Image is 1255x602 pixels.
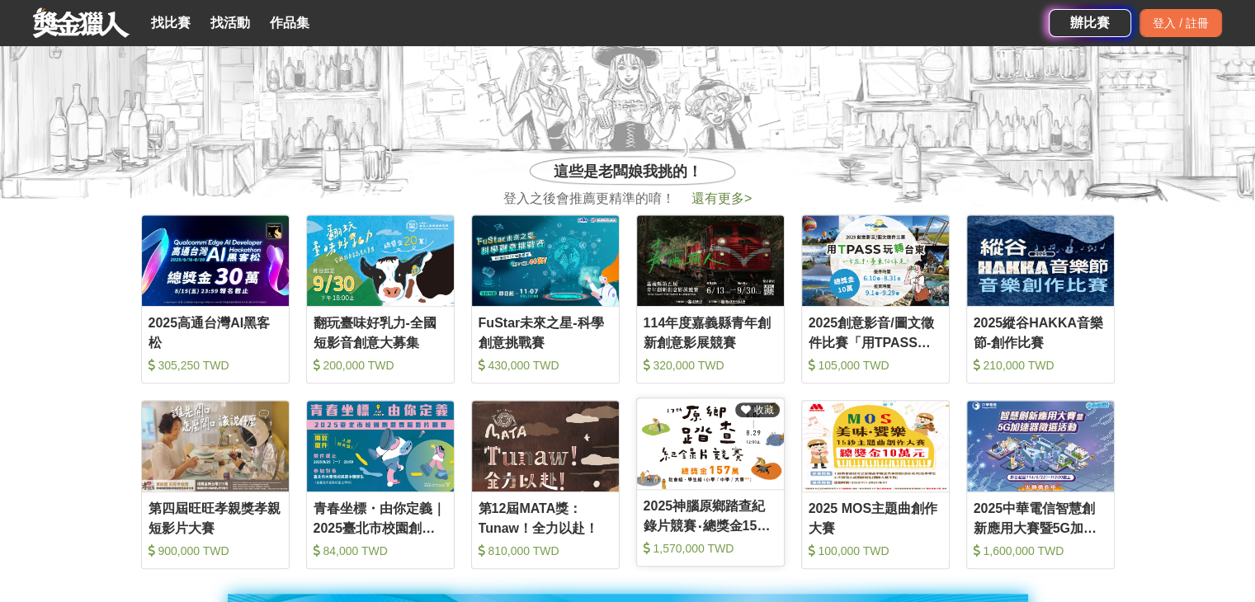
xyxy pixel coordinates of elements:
a: Cover Image2025高通台灣AI黑客松 305,250 TWD [141,214,290,383]
div: 第四屆旺旺孝親獎孝親短影片大賽 [149,499,282,536]
a: Cover Image2025創意影音/圖文徵件比賽「用TPASS玩轉台東」 105,000 TWD [801,214,950,383]
img: Cover Image [967,215,1114,306]
div: 青春坐標・由你定義｜2025臺北市校園創意舞蹈影片競賽 [314,499,447,536]
div: 200,000 TWD [314,357,447,374]
img: Cover Image [967,401,1114,491]
img: Cover Image [472,215,619,306]
div: 第12屆MATA獎：Tunaw！全力以赴！ [479,499,612,536]
img: Cover Image [472,401,619,491]
img: Cover Image [802,401,949,491]
a: Cover Image 收藏2025神腦原鄉踏查紀錄片競賽‧總獎金157萬、新增大專學生組 首獎10萬元 1,570,000 TWD [636,397,785,567]
a: 作品集 [263,12,316,35]
div: 114年度嘉義縣青年創新創意影展競賽 [644,313,777,350]
div: 84,000 TWD [314,543,447,559]
img: Cover Image [802,215,949,306]
div: 2025高通台灣AI黑客松 [149,313,282,350]
img: Cover Image [307,215,454,306]
div: 305,250 TWD [149,357,282,374]
a: 找活動 [204,12,257,35]
span: 這些是老闆娘我挑的！ [554,161,702,183]
div: 105,000 TWD [809,357,942,374]
a: Cover Image2025中華電信智慧創新應用大賽暨5G加速器徵選活動 1,600,000 TWD [966,400,1115,569]
div: 2025 MOS主題曲創作大賽 [809,499,942,536]
img: Cover Image [637,215,784,306]
a: Cover ImageFuStar未來之星-科學創意挑戰賽 430,000 TWD [471,214,620,383]
span: 登入之後會推薦更精準的唷！ [503,189,675,209]
div: 810,000 TWD [479,543,612,559]
div: 2025縱谷HAKKA音樂節-創作比賽 [974,313,1107,350]
img: Cover Image [142,215,289,306]
a: Cover Image114年度嘉義縣青年創新創意影展競賽 320,000 TWD [636,214,785,383]
a: 辦比賽 [1049,9,1131,37]
div: 100,000 TWD [809,543,942,559]
a: Cover Image第四屆旺旺孝親獎孝親短影片大賽 900,000 TWD [141,400,290,569]
div: 900,000 TWD [149,543,282,559]
a: 還有更多> [691,191,752,205]
a: Cover Image第12屆MATA獎：Tunaw！全力以赴！ 810,000 TWD [471,400,620,569]
a: Cover Image2025 MOS主題曲創作大賽 100,000 TWD [801,400,950,569]
a: Cover Image2025縱谷HAKKA音樂節-創作比賽 210,000 TWD [966,214,1115,383]
span: 收藏 [751,404,773,416]
div: 登入 / 註冊 [1139,9,1222,37]
a: 找比賽 [144,12,197,35]
div: FuStar未來之星-科學創意挑戰賽 [479,313,612,350]
div: 2025中華電信智慧創新應用大賽暨5G加速器徵選活動 [974,499,1107,536]
a: Cover Image翻玩臺味好乳力-全國短影音創意大募集 200,000 TWD [306,214,455,383]
div: 1,600,000 TWD [974,543,1107,559]
span: 還有更多 > [691,191,752,205]
div: 2025創意影音/圖文徵件比賽「用TPASS玩轉台東」 [809,313,942,350]
div: 210,000 TWD [974,357,1107,374]
div: 1,570,000 TWD [644,540,777,557]
a: Cover Image青春坐標・由你定義｜2025臺北市校園創意舞蹈影片競賽 84,000 TWD [306,400,455,569]
div: 2025神腦原鄉踏查紀錄片競賽‧總獎金157萬、新增大專學生組 首獎10萬元 [644,496,777,534]
div: 430,000 TWD [479,357,612,374]
img: Cover Image [637,398,784,489]
div: 翻玩臺味好乳力-全國短影音創意大募集 [314,313,447,350]
div: 320,000 TWD [644,357,777,374]
img: Cover Image [307,401,454,491]
img: Cover Image [142,401,289,491]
